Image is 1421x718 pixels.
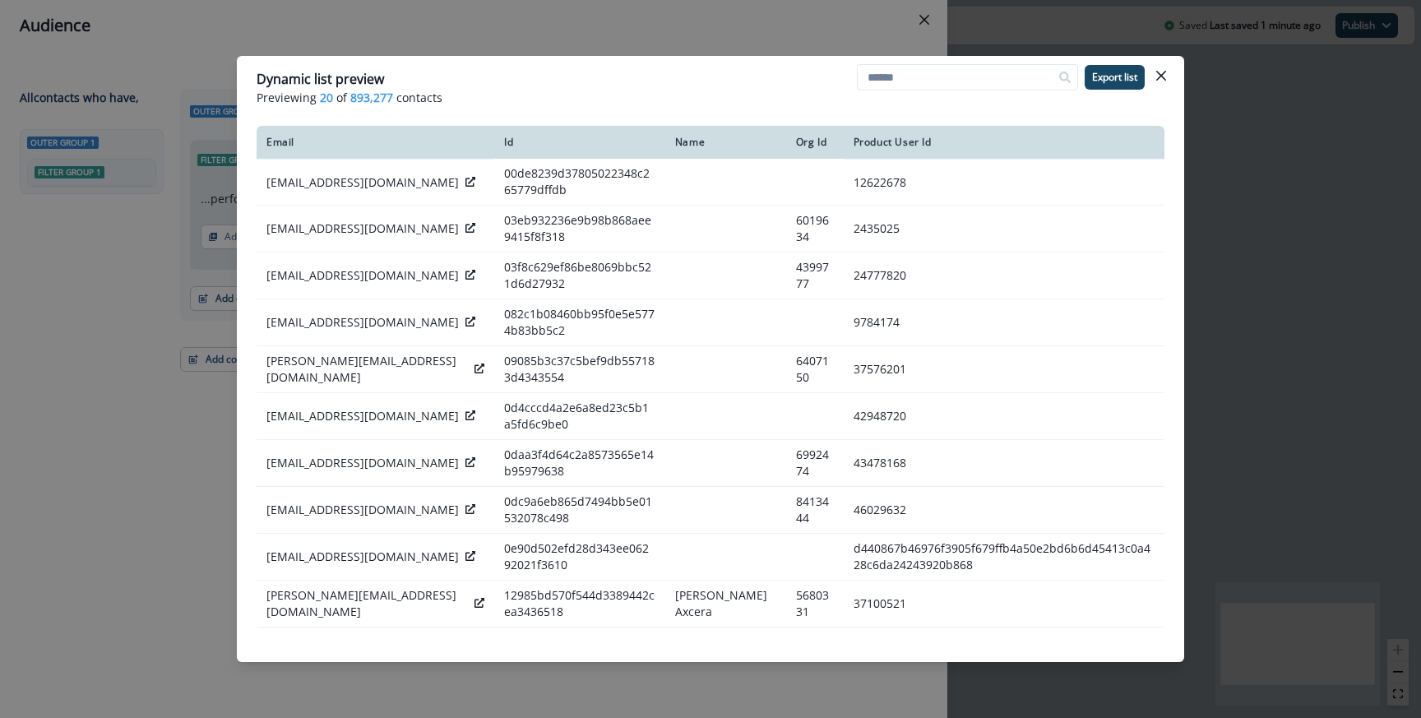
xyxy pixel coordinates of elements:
[844,206,1164,252] td: 2435025
[350,89,393,106] span: 893,277
[854,136,1155,149] div: Product User Id
[494,581,665,628] td: 12985bd570f544d3389442cea3436518
[494,440,665,487] td: 0daa3f4d64c2a8573565e14b95979638
[266,549,459,565] p: [EMAIL_ADDRESS][DOMAIN_NAME]
[494,159,665,206] td: 00de8239d37805022348c265779dffdb
[844,581,1164,628] td: 37100521
[844,252,1164,299] td: 24777820
[844,159,1164,206] td: 12622678
[1085,65,1145,90] button: Export list
[786,487,844,534] td: 8413444
[266,314,459,331] p: [EMAIL_ADDRESS][DOMAIN_NAME]
[675,136,776,149] div: Name
[320,89,333,106] span: 20
[494,252,665,299] td: 03f8c629ef86be8069bbc521d6d27932
[257,69,384,89] p: Dynamic list preview
[257,89,1164,106] p: Previewing of contacts
[266,267,459,284] p: [EMAIL_ADDRESS][DOMAIN_NAME]
[665,581,786,628] td: [PERSON_NAME] Axcera
[266,174,459,191] p: [EMAIL_ADDRESS][DOMAIN_NAME]
[786,581,844,628] td: 5680331
[844,299,1164,346] td: 9784174
[266,587,468,620] p: [PERSON_NAME][EMAIL_ADDRESS][DOMAIN_NAME]
[266,455,459,471] p: [EMAIL_ADDRESS][DOMAIN_NAME]
[494,206,665,252] td: 03eb932236e9b98b868aee9415f8f318
[494,628,665,674] td: 14f259959e2e2f1f9125f0dbd0eba1c2
[844,440,1164,487] td: 43478168
[786,346,844,393] td: 6407150
[266,136,484,149] div: Email
[1148,63,1174,89] button: Close
[494,299,665,346] td: 082c1b08460bb95f0e5e5774b83bb5c2
[844,393,1164,440] td: 42948720
[1092,72,1137,83] p: Export list
[266,353,468,386] p: [PERSON_NAME][EMAIL_ADDRESS][DOMAIN_NAME]
[844,534,1164,581] td: d440867b46976f3905f679ffb4a50e2bd6b6d45413c0a428c6da24243920b868
[266,408,459,424] p: [EMAIL_ADDRESS][DOMAIN_NAME]
[494,346,665,393] td: 09085b3c37c5bef9db557183d4343554
[844,346,1164,393] td: 37576201
[796,136,834,149] div: Org Id
[494,393,665,440] td: 0d4cccd4a2e6a8ed23c5b1a5fd6c9be0
[494,534,665,581] td: 0e90d502efd28d343ee06292021f3610
[494,487,665,534] td: 0dc9a6eb865d7494bb5e01532078c498
[786,206,844,252] td: 6019634
[786,440,844,487] td: 6992474
[844,487,1164,534] td: 46029632
[266,220,459,237] p: [EMAIL_ADDRESS][DOMAIN_NAME]
[844,628,1164,674] td: 23227863
[504,136,655,149] div: Id
[786,252,844,299] td: 4399777
[266,502,459,518] p: [EMAIL_ADDRESS][DOMAIN_NAME]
